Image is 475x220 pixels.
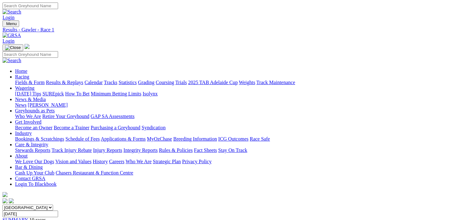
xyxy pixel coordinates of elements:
[3,44,23,51] button: Toggle navigation
[93,159,108,164] a: History
[218,136,248,142] a: ICG Outcomes
[3,211,58,217] input: Select date
[15,170,54,175] a: Cash Up Your Club
[109,159,124,164] a: Careers
[46,80,83,85] a: Results & Replays
[15,97,46,102] a: News & Media
[15,159,54,164] a: We Love Our Dogs
[28,102,67,108] a: [PERSON_NAME]
[91,114,135,119] a: GAP SA Assessments
[56,170,133,175] a: Chasers Restaurant & Function Centre
[55,159,91,164] a: Vision and Values
[138,80,154,85] a: Grading
[91,91,141,96] a: Minimum Betting Limits
[126,159,152,164] a: Who We Are
[3,20,19,27] button: Toggle navigation
[15,114,472,119] div: Greyhounds as Pets
[15,153,28,158] a: About
[15,136,64,142] a: Bookings & Scratchings
[15,181,57,187] a: Login To Blackbook
[15,148,472,153] div: Care & Integrity
[84,80,103,85] a: Calendar
[119,80,137,85] a: Statistics
[65,136,100,142] a: Schedule of Fees
[143,91,158,96] a: Isolynx
[188,80,238,85] a: 2025 TAB Adelaide Cup
[153,159,181,164] a: Strategic Plan
[159,148,193,153] a: Rules & Policies
[156,80,174,85] a: Coursing
[175,80,187,85] a: Trials
[218,148,247,153] a: Stay On Track
[15,136,472,142] div: Industry
[93,148,122,153] a: Injury Reports
[15,176,45,181] a: Contact GRSA
[256,80,295,85] a: Track Maintenance
[15,125,472,131] div: Get Involved
[15,142,48,147] a: Care & Integrity
[15,80,45,85] a: Fields & Form
[3,3,58,9] input: Search
[15,125,52,130] a: Become an Owner
[15,148,50,153] a: Stewards Reports
[142,125,165,130] a: Syndication
[15,159,472,164] div: About
[15,164,43,170] a: Bar & Dining
[15,74,29,79] a: Racing
[239,80,255,85] a: Weights
[15,91,41,96] a: [DATE] Tips
[15,108,55,113] a: Greyhounds as Pets
[15,91,472,97] div: Wagering
[15,102,26,108] a: News
[3,51,58,58] input: Search
[6,21,17,26] span: Menu
[51,148,92,153] a: Track Injury Rebate
[24,44,30,49] img: logo-grsa-white.png
[54,125,89,130] a: Become a Trainer
[182,159,212,164] a: Privacy Policy
[250,136,270,142] a: Race Safe
[42,114,89,119] a: Retire Your Greyhound
[3,58,21,63] img: Search
[65,91,90,96] a: How To Bet
[3,27,472,33] a: Results - Gawler - Race 1
[9,198,14,203] img: twitter.svg
[194,148,217,153] a: Fact Sheets
[15,68,27,74] a: Home
[15,114,41,119] a: Who We Are
[3,192,8,197] img: logo-grsa-white.png
[101,136,146,142] a: Applications & Forms
[15,102,472,108] div: News & Media
[15,170,472,176] div: Bar & Dining
[5,45,21,50] img: Close
[15,119,41,125] a: Get Involved
[15,80,472,85] div: Racing
[42,91,64,96] a: SUREpick
[3,198,8,203] img: facebook.svg
[173,136,217,142] a: Breeding Information
[3,15,14,20] a: Login
[3,9,21,15] img: Search
[3,33,21,38] img: GRSA
[91,125,140,130] a: Purchasing a Greyhound
[104,80,117,85] a: Tracks
[123,148,158,153] a: Integrity Reports
[3,38,14,44] a: Login
[15,85,35,91] a: Wagering
[15,131,32,136] a: Industry
[147,136,172,142] a: MyOzChase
